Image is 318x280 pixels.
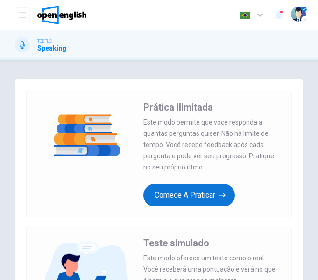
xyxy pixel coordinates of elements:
[37,6,86,24] img: OpenEnglish logo
[239,12,251,19] img: pt
[291,7,306,22] img: Profile picture
[37,38,52,44] span: TOEFL®
[143,102,213,113] span: Prática ilimitada
[143,237,209,249] span: Teste simulado
[143,117,280,173] span: Este modo permite que você responda a quantas perguntas quiser. Não há limite de tempo. Você rece...
[37,44,66,52] h1: Speaking
[15,7,30,22] button: open mobile menu
[143,184,235,206] button: Comece a praticar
